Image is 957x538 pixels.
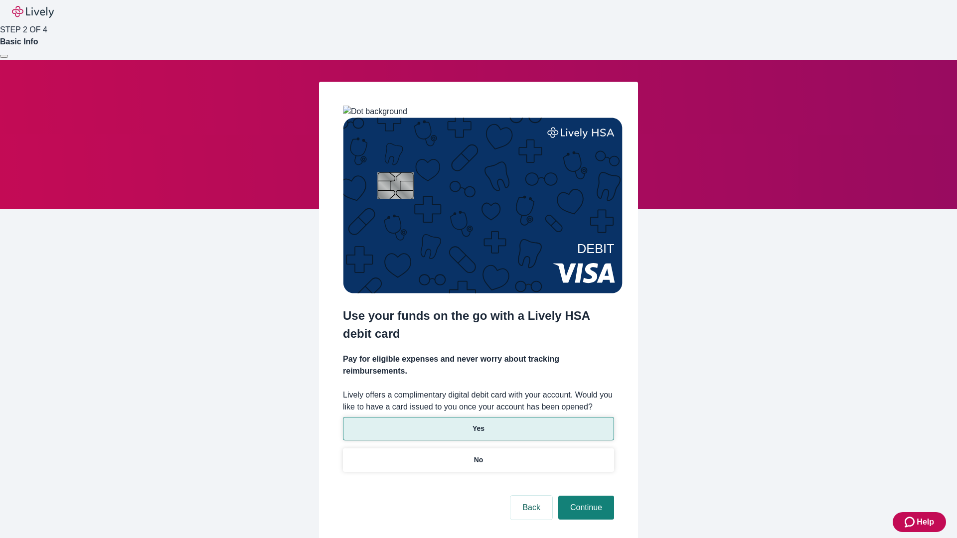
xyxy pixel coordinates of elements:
[343,417,614,440] button: Yes
[893,512,946,532] button: Zendesk support iconHelp
[343,448,614,472] button: No
[343,307,614,343] h2: Use your funds on the go with a Lively HSA debit card
[510,496,552,520] button: Back
[917,516,934,528] span: Help
[558,496,614,520] button: Continue
[343,118,623,293] img: Debit card
[343,353,614,377] h4: Pay for eligible expenses and never worry about tracking reimbursements.
[905,516,917,528] svg: Zendesk support icon
[343,389,614,413] label: Lively offers a complimentary digital debit card with your account. Would you like to have a card...
[473,423,484,434] p: Yes
[343,106,407,118] img: Dot background
[12,6,54,18] img: Lively
[474,455,483,465] p: No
